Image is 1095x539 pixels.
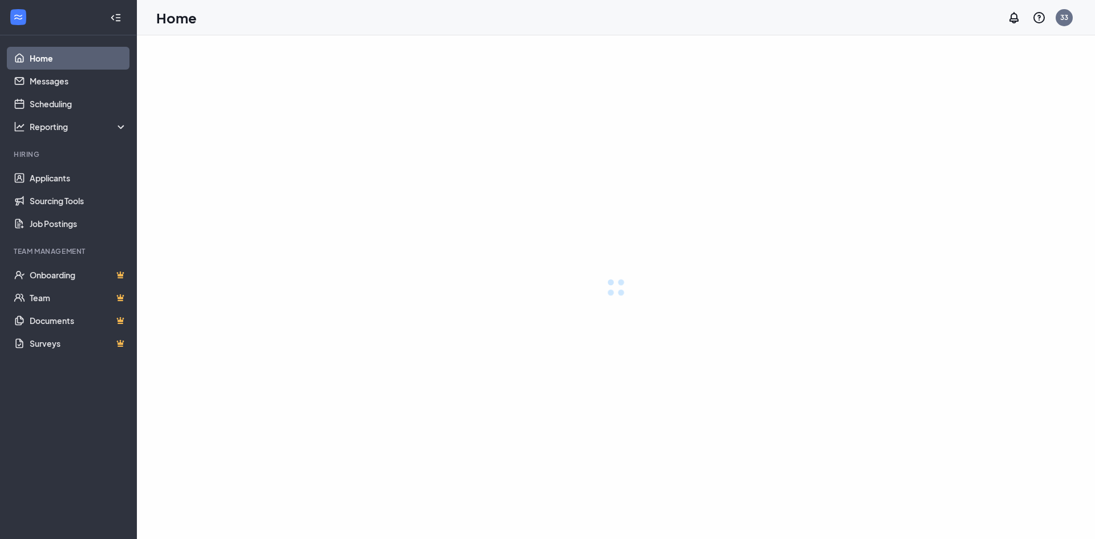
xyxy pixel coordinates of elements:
[30,189,127,212] a: Sourcing Tools
[110,12,121,23] svg: Collapse
[30,70,127,92] a: Messages
[14,149,125,159] div: Hiring
[30,47,127,70] a: Home
[1060,13,1068,22] div: 33
[30,167,127,189] a: Applicants
[14,121,25,132] svg: Analysis
[14,246,125,256] div: Team Management
[30,92,127,115] a: Scheduling
[30,121,128,132] div: Reporting
[30,264,127,286] a: OnboardingCrown
[30,332,127,355] a: SurveysCrown
[30,309,127,332] a: DocumentsCrown
[1032,11,1046,25] svg: QuestionInfo
[30,286,127,309] a: TeamCrown
[1007,11,1021,25] svg: Notifications
[156,8,197,27] h1: Home
[13,11,24,23] svg: WorkstreamLogo
[30,212,127,235] a: Job Postings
